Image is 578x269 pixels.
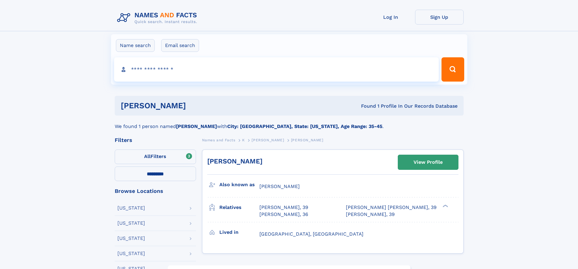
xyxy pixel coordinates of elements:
h3: Relatives [219,202,259,213]
span: [PERSON_NAME] [291,138,323,142]
label: Name search [116,39,155,52]
b: City: [GEOGRAPHIC_DATA], State: [US_STATE], Age Range: 35-45 [227,123,382,129]
div: [US_STATE] [117,236,145,241]
b: [PERSON_NAME] [176,123,217,129]
div: We found 1 person named with . [115,116,464,130]
a: Log In [367,10,415,25]
img: Logo Names and Facts [115,10,202,26]
h3: Lived in [219,227,259,237]
a: View Profile [398,155,458,170]
span: [PERSON_NAME] [252,138,284,142]
div: Found 1 Profile In Our Records Database [273,103,458,109]
label: Email search [161,39,199,52]
label: Filters [115,150,196,164]
h3: Also known as [219,180,259,190]
span: K [242,138,245,142]
h1: [PERSON_NAME] [121,102,274,109]
a: K [242,136,245,144]
span: All [144,153,150,159]
a: [PERSON_NAME], 36 [259,211,308,218]
a: Sign Up [415,10,464,25]
a: [PERSON_NAME] [207,157,262,165]
span: [GEOGRAPHIC_DATA], [GEOGRAPHIC_DATA] [259,231,363,237]
div: View Profile [414,155,443,169]
div: [US_STATE] [117,206,145,210]
a: Names and Facts [202,136,235,144]
div: Filters [115,137,196,143]
span: [PERSON_NAME] [259,183,300,189]
div: Browse Locations [115,188,196,194]
a: [PERSON_NAME] [PERSON_NAME], 39 [346,204,437,211]
div: [US_STATE] [117,221,145,226]
a: [PERSON_NAME] [252,136,284,144]
button: Search Button [441,57,464,82]
a: [PERSON_NAME], 39 [259,204,308,211]
div: [US_STATE] [117,251,145,256]
input: search input [114,57,439,82]
div: ❯ [441,204,448,208]
a: [PERSON_NAME], 39 [346,211,395,218]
